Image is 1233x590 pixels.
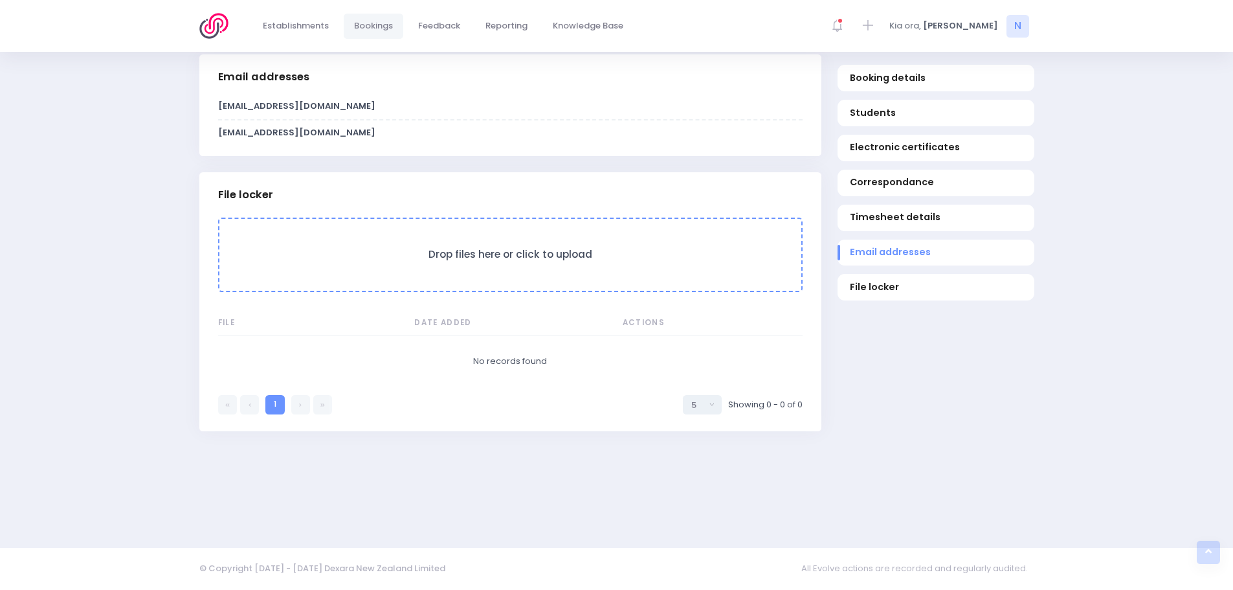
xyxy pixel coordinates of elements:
a: Email addresses [838,240,1034,266]
a: Last [313,395,332,414]
strong: [EMAIL_ADDRESS][DOMAIN_NAME] [218,126,375,139]
span: Showing 0 - 0 of 0 [728,398,803,411]
a: Previous [240,395,259,414]
img: Logo [199,13,236,39]
a: Booking details [838,65,1034,91]
span: Correspondance [850,176,1021,190]
span: Establishments [263,19,329,32]
span: Actions [623,317,694,329]
span: Kia ora, [889,19,921,32]
span: Booking details [850,71,1021,85]
a: Electronic certificates [838,135,1034,161]
span: Timesheet details [850,211,1021,225]
span: Date Added [414,317,485,329]
a: Next [291,395,310,414]
span: Feedback [418,19,460,32]
a: Timesheet details [838,205,1034,231]
h3: Email addresses [218,71,309,84]
a: 1 [265,395,284,414]
a: First [218,395,237,414]
span: File locker [850,280,1021,294]
a: Correspondance [838,170,1034,196]
a: File locker [838,275,1034,301]
h3: File locker [218,188,273,201]
a: Reporting [475,14,539,39]
span: Students [850,106,1021,120]
span: Email addresses [850,245,1021,259]
span: Electronic certificates [850,141,1021,155]
span: All Evolve actions are recorded and regularly audited. [801,556,1034,582]
strong: [EMAIL_ADDRESS][DOMAIN_NAME] [218,100,375,112]
a: Establishments [252,14,340,39]
span: N [1006,15,1029,38]
div: 5 [691,399,705,412]
a: Students [838,100,1034,126]
button: Select page size [683,395,722,414]
h3: Drop files here or click to upload [232,249,788,261]
span: [PERSON_NAME] [923,19,998,32]
a: Feedback [408,14,471,39]
span: Bookings [354,19,393,32]
span: File [218,317,289,329]
span: Knowledge Base [553,19,623,32]
a: Knowledge Base [542,14,634,39]
span: No records found [473,355,547,367]
span: Reporting [485,19,528,32]
span: © Copyright [DATE] - [DATE] Dexara New Zealand Limited [199,562,445,574]
a: Bookings [344,14,404,39]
